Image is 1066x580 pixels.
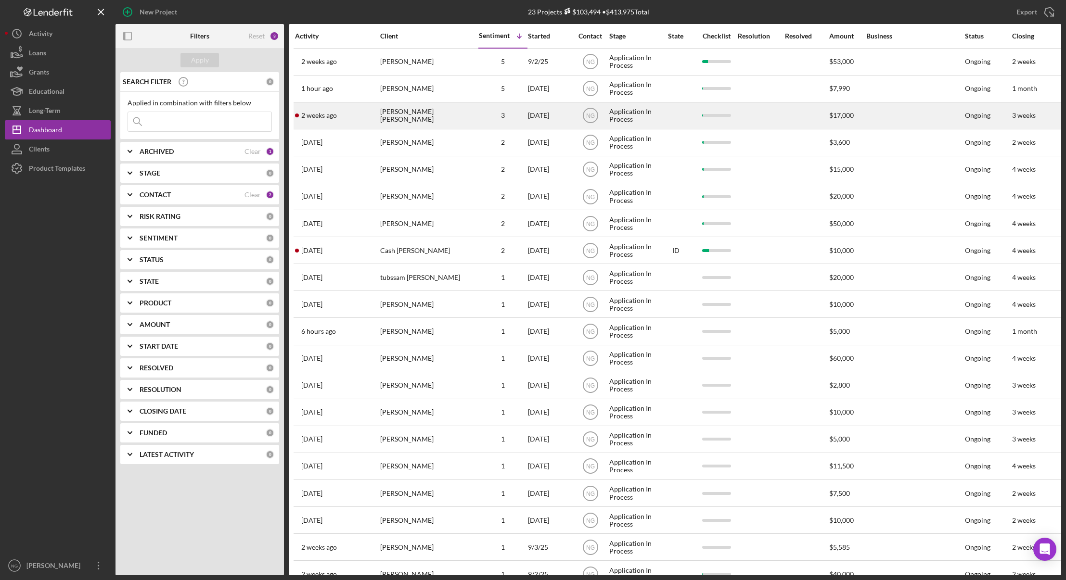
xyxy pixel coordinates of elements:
[528,346,571,371] div: [DATE]
[586,193,595,200] text: NG
[29,82,64,103] div: Educational
[1012,327,1037,335] time: 1 month
[479,139,527,146] div: 2
[965,517,990,524] div: Ongoing
[562,8,601,16] div: $103,494
[244,148,261,155] div: Clear
[586,274,595,281] text: NG
[301,328,336,335] time: 2025-09-18 16:49
[140,169,160,177] b: STAGE
[266,234,274,242] div: 0
[965,328,990,335] div: Ongoing
[11,563,18,568] text: NG
[140,277,159,285] b: STATE
[528,184,571,209] div: [DATE]
[479,32,510,39] div: Sentiment
[380,184,476,209] div: [PERSON_NAME]
[528,211,571,236] div: [DATE]
[586,544,595,551] text: NG
[1012,57,1036,65] time: 2 weeks
[5,24,111,43] button: Activity
[829,32,865,40] div: Amount
[1012,489,1036,497] time: 2 weeks
[586,113,595,119] text: NG
[586,328,595,335] text: NG
[5,556,111,575] button: NG[PERSON_NAME]
[1012,570,1036,578] time: 2 weeks
[586,382,595,389] text: NG
[479,192,527,200] div: 2
[528,32,571,40] div: Started
[479,517,527,524] div: 1
[829,489,850,497] span: $7,500
[785,32,828,40] div: Resolved
[5,120,111,139] button: Dashboard
[266,385,274,394] div: 0
[586,139,595,146] text: NG
[572,32,608,40] div: Contact
[586,409,595,416] text: NG
[479,301,527,308] div: 1
[609,427,655,452] div: Application In Process
[528,291,571,317] div: [DATE]
[965,32,1011,40] div: Status
[1012,354,1036,362] time: 4 weeks
[1012,111,1036,119] time: 3 weeks
[266,212,274,221] div: 0
[380,346,476,371] div: [PERSON_NAME]
[829,246,854,254] span: $10,000
[301,462,322,470] time: 2025-09-13 01:29
[609,507,655,533] div: Application In Process
[248,32,265,40] div: Reset
[140,299,171,307] b: PRODUCT
[829,57,854,65] span: $53,000
[829,327,850,335] span: $5,000
[609,454,655,479] div: Application In Process
[266,147,274,156] div: 1
[301,192,322,200] time: 2025-09-14 05:15
[140,342,178,350] b: START DATE
[829,435,850,443] span: $5,000
[586,220,595,227] text: NG
[301,543,337,551] time: 2025-09-03 22:51
[965,570,990,578] div: Ongoing
[116,2,187,22] button: New Project
[380,480,476,506] div: [PERSON_NAME]
[586,571,595,578] text: NG
[586,247,595,254] text: NG
[266,320,274,329] div: 0
[301,112,337,119] time: 2025-09-06 07:44
[5,159,111,178] a: Product Templates
[191,53,209,67] div: Apply
[965,139,990,146] div: Ongoing
[266,299,274,307] div: 0
[380,130,476,155] div: [PERSON_NAME]
[479,490,527,497] div: 1
[380,157,476,182] div: [PERSON_NAME]
[5,43,111,63] a: Loans
[965,112,990,119] div: Ongoing
[609,32,655,40] div: Stage
[29,101,61,123] div: Long-Term
[528,238,571,263] div: [DATE]
[965,408,990,416] div: Ongoing
[829,570,854,578] span: $40,000
[609,211,655,236] div: Application In Process
[609,130,655,155] div: Application In Process
[301,301,322,308] time: 2025-09-17 10:09
[380,318,476,344] div: [PERSON_NAME]
[29,139,50,161] div: Clients
[586,166,595,173] text: NG
[829,300,854,308] span: $10,000
[380,534,476,560] div: [PERSON_NAME]
[609,157,655,182] div: Application In Process
[5,101,111,120] button: Long-Term
[266,255,274,264] div: 0
[965,274,990,281] div: Ongoing
[140,234,178,242] b: SENTIMENT
[5,82,111,101] button: Educational
[29,159,85,180] div: Product Templates
[829,408,854,416] span: $10,000
[1016,2,1037,22] div: Export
